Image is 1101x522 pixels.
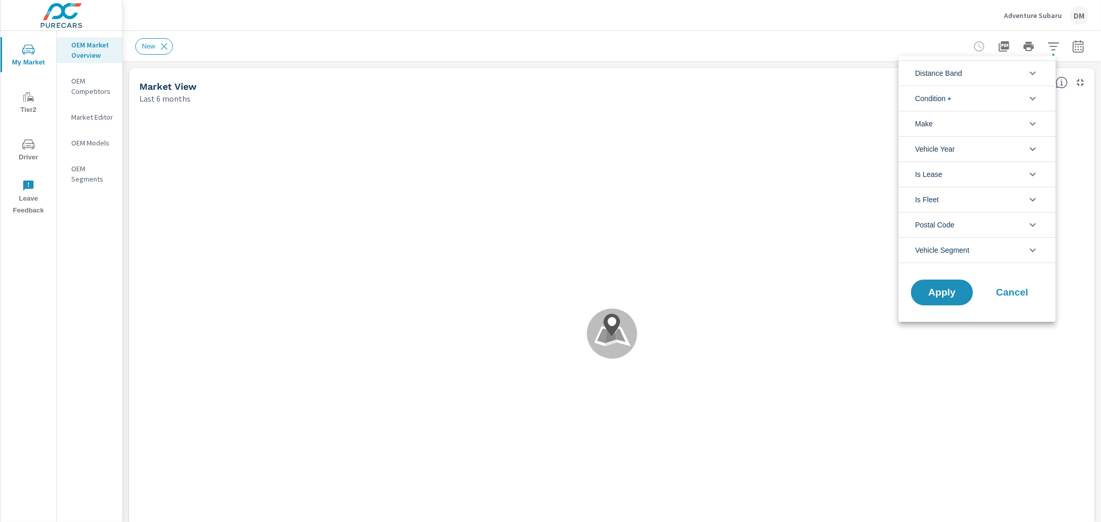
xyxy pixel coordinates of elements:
span: Is Fleet [915,187,939,212]
span: Vehicle Segment [915,238,969,263]
span: Is Lease [915,162,943,187]
span: Vehicle Year [915,137,955,161]
span: Distance Band [915,61,962,86]
button: Cancel [981,280,1043,305]
ul: filter options [899,56,1056,267]
button: Apply [911,280,973,305]
span: Make [915,111,933,136]
span: Apply [921,288,963,297]
span: Postal Code [915,213,954,237]
span: Cancel [992,288,1033,297]
span: Condition [915,86,951,111]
